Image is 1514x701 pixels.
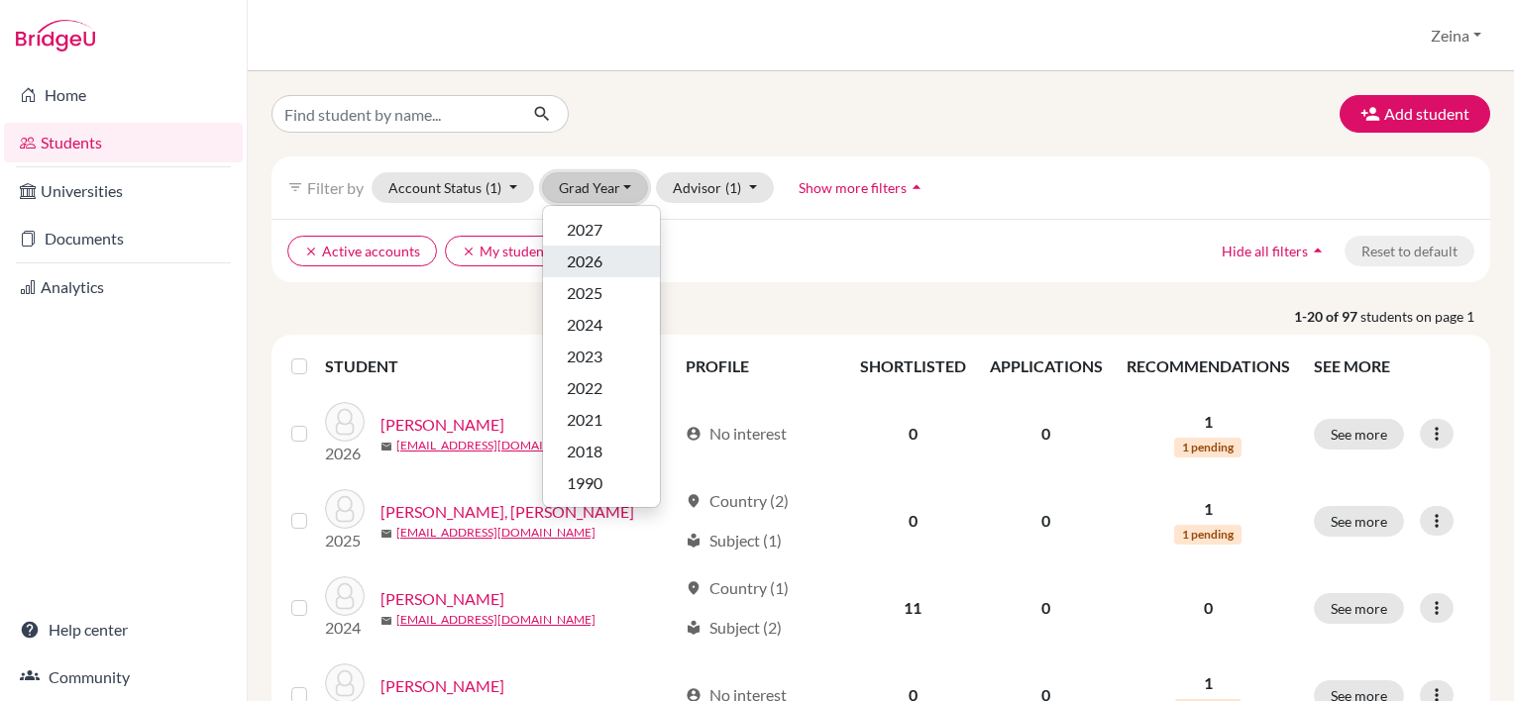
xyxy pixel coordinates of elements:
[848,390,978,477] td: 0
[1340,95,1490,133] button: Add student
[372,172,534,203] button: Account Status(1)
[1127,410,1290,434] p: 1
[380,500,634,524] a: [PERSON_NAME], [PERSON_NAME]
[1308,241,1328,260] i: arrow_drop_up
[907,177,926,197] i: arrow_drop_up
[542,205,661,508] div: Grad Year
[543,246,660,277] button: 2026
[978,477,1115,564] td: 0
[543,436,660,467] button: 2018
[799,179,907,196] span: Show more filters
[325,529,365,552] p: 2025
[380,615,392,627] span: mail
[978,390,1115,477] td: 0
[1314,593,1404,624] button: See more
[1422,17,1490,54] button: Zeina
[567,281,602,305] span: 2025
[462,245,476,258] i: clear
[380,587,504,611] a: [PERSON_NAME]
[4,75,243,115] a: Home
[380,528,392,540] span: mail
[567,218,602,242] span: 2027
[396,611,595,629] a: [EMAIL_ADDRESS][DOMAIN_NAME]
[686,489,789,513] div: Country (2)
[543,309,660,341] button: 2024
[287,179,303,195] i: filter_list
[686,422,787,446] div: No interest
[542,172,649,203] button: Grad Year
[1314,506,1404,537] button: See more
[543,341,660,372] button: 2023
[1302,343,1482,390] th: SEE MORE
[543,214,660,246] button: 2027
[686,616,782,640] div: Subject (2)
[304,245,318,258] i: clear
[674,343,848,390] th: PROFILE
[325,576,365,616] img: Abdullah, Ahmed
[543,372,660,404] button: 2022
[1205,236,1345,266] button: Hide all filtersarrow_drop_up
[1222,243,1308,259] span: Hide all filters
[686,580,702,596] span: location_on
[686,426,702,442] span: account_circle
[782,172,943,203] button: Show more filtersarrow_drop_up
[4,267,243,307] a: Analytics
[543,467,660,499] button: 1990
[1127,671,1290,695] p: 1
[567,313,602,337] span: 2024
[686,493,702,509] span: location_on
[1127,596,1290,620] p: 0
[978,564,1115,651] td: 0
[445,236,572,266] button: clearMy students
[325,442,365,465] p: 2026
[1345,236,1474,266] button: Reset to default
[848,343,978,390] th: SHORTLISTED
[380,674,504,698] a: [PERSON_NAME]
[1127,497,1290,521] p: 1
[4,219,243,258] a: Documents
[848,477,978,564] td: 0
[686,529,782,552] div: Subject (1)
[656,172,774,203] button: Advisor(1)
[4,657,243,697] a: Community
[486,179,501,196] span: (1)
[396,524,595,542] a: [EMAIL_ADDRESS][DOMAIN_NAME]
[271,95,517,133] input: Find student by name...
[686,620,702,636] span: local_library
[1360,306,1490,327] span: students on page 1
[380,413,504,437] a: [PERSON_NAME]
[567,440,602,463] span: 2018
[396,437,595,454] a: [EMAIL_ADDRESS][DOMAIN_NAME]
[978,343,1115,390] th: APPLICATIONS
[325,616,365,640] p: 2024
[380,441,392,452] span: mail
[1314,419,1404,450] button: See more
[287,236,437,266] button: clearActive accounts
[4,610,243,650] a: Help center
[1174,438,1242,457] span: 1 pending
[1294,306,1360,327] strong: 1-20 of 97
[307,178,364,197] span: Filter by
[1115,343,1302,390] th: RECOMMENDATIONS
[567,345,602,368] span: 2023
[325,402,365,442] img: Abdel Malak, Mathew
[725,179,741,196] span: (1)
[567,376,602,400] span: 2022
[4,123,243,162] a: Students
[325,489,365,529] img: Abdulaziz, Al Jasmi
[567,408,602,432] span: 2021
[686,576,789,600] div: Country (1)
[686,533,702,549] span: local_library
[567,250,602,273] span: 2026
[4,171,243,211] a: Universities
[325,343,674,390] th: STUDENT
[543,404,660,436] button: 2021
[1174,525,1242,545] span: 1 pending
[16,20,95,51] img: Bridge-U
[567,471,602,495] span: 1990
[543,277,660,309] button: 2025
[848,564,978,651] td: 11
